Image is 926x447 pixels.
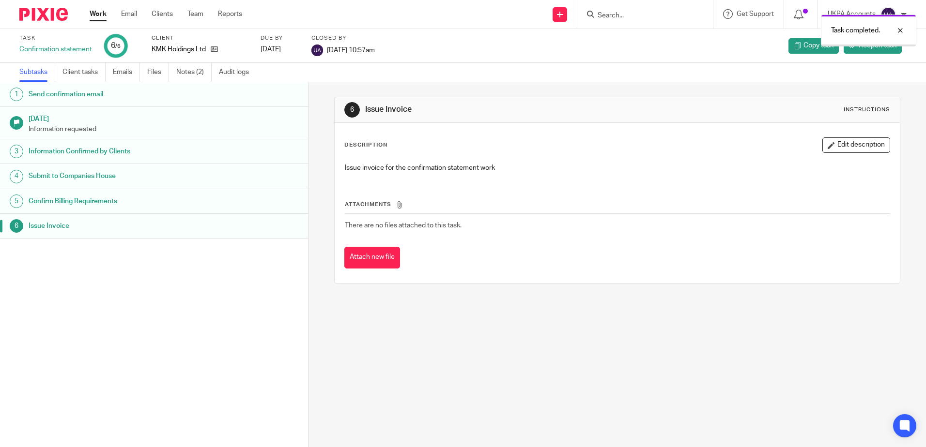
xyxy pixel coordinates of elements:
label: Closed by [311,34,375,42]
img: svg%3E [311,45,323,56]
a: Subtasks [19,63,55,82]
h1: Submit to Companies House [29,169,209,183]
button: Attach new file [344,247,400,268]
small: /6 [115,44,121,49]
a: Reports [218,9,242,19]
div: 1 [10,88,23,101]
div: 3 [10,145,23,158]
h1: Issue Invoice [365,104,638,115]
label: Client [152,34,248,42]
span: There are no files attached to this task. [345,222,462,229]
span: Attachments [345,202,391,207]
a: Audit logs [219,63,256,82]
img: svg%3E [880,7,896,22]
a: Email [121,9,137,19]
div: 6 [111,40,121,51]
a: Work [90,9,107,19]
a: Emails [113,63,140,82]
div: Instructions [844,106,890,114]
div: Confirmation statement [19,45,92,54]
h1: Information Confirmed by Clients [29,144,209,159]
div: 6 [344,102,360,118]
div: 4 [10,170,23,183]
p: Issue invoice for the confirmation statement work [345,163,889,173]
label: Due by [261,34,299,42]
h1: [DATE] [29,112,299,124]
a: Notes (2) [176,63,212,82]
div: 6 [10,219,23,233]
a: Team [187,9,203,19]
h1: Confirm Billing Requirements [29,194,209,209]
button: Edit description [822,137,890,153]
h1: Issue Invoice [29,219,209,233]
label: Task [19,34,92,42]
span: [DATE] 10:57am [327,46,375,53]
img: Pixie [19,8,68,21]
p: Description [344,141,387,149]
p: KMK Holdings Ltd [152,45,206,54]
a: Client tasks [62,63,106,82]
div: 5 [10,194,23,208]
p: Information requested [29,124,299,134]
div: [DATE] [261,45,299,54]
h1: Send confirmation email [29,87,209,102]
a: Files [147,63,169,82]
a: Clients [152,9,173,19]
p: Task completed. [831,26,880,35]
